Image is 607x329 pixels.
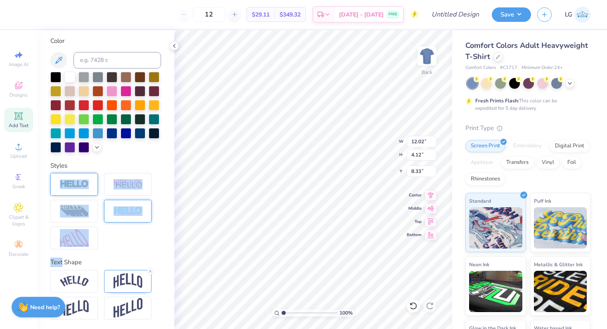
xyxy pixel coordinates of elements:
span: Bottom [407,232,422,238]
span: Neon Ink [469,260,489,269]
strong: Fresh Prints Flash: [475,97,519,104]
span: Puff Ink [534,196,551,205]
div: Digital Print [550,140,590,152]
span: FREE [389,12,397,17]
div: Color [50,36,161,46]
span: Minimum Order: 24 + [522,64,563,71]
input: Untitled Design [425,6,486,23]
img: Metallic & Glitter Ink [534,271,587,312]
strong: Need help? [30,303,60,311]
span: $29.11 [252,10,270,19]
img: Puff Ink [534,207,587,249]
div: Styles [50,161,161,170]
span: Top [407,219,422,225]
span: Metallic & Glitter Ink [534,260,583,269]
div: Screen Print [465,140,505,152]
span: # C1717 [500,64,517,71]
a: LG [565,7,590,23]
img: Lexi Glaser [574,7,590,23]
img: Arch [114,273,142,289]
span: Add Text [9,122,28,129]
span: 100 % [339,309,353,317]
span: Image AI [9,61,28,68]
span: Clipart & logos [4,214,33,227]
button: Save [492,7,531,22]
div: Transfers [501,156,534,169]
img: Shadow [114,179,142,189]
img: Stroke [60,180,89,189]
div: Vinyl [536,156,560,169]
div: Foil [562,156,581,169]
img: 3d Illusion [60,205,89,218]
div: Back [422,69,432,76]
div: This color can be expedited for 5 day delivery. [475,97,577,112]
div: Applique [465,156,498,169]
span: Middle [407,206,422,211]
input: – – [193,7,225,22]
img: Rise [114,298,142,318]
div: Rhinestones [465,173,505,185]
img: Negative Space [114,206,142,216]
img: Neon Ink [469,271,522,312]
span: Comfort Colors Adult Heavyweight T-Shirt [465,40,588,62]
img: Back [419,48,435,64]
span: Greek [12,183,25,190]
img: Arc [60,276,89,287]
img: Free Distort [60,229,89,247]
span: Center [407,192,422,198]
div: Print Type [465,123,590,133]
span: LG [565,10,572,19]
img: Flag [60,300,89,316]
img: Standard [469,207,522,249]
span: Comfort Colors [465,64,496,71]
span: Upload [10,153,27,159]
span: $349.32 [280,10,301,19]
span: Designs [9,92,28,98]
div: Embroidery [508,140,547,152]
div: Text Shape [50,258,161,267]
span: Standard [469,196,491,205]
span: Decorate [9,251,28,258]
span: [DATE] - [DATE] [339,10,384,19]
input: e.g. 7428 c [74,52,161,69]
